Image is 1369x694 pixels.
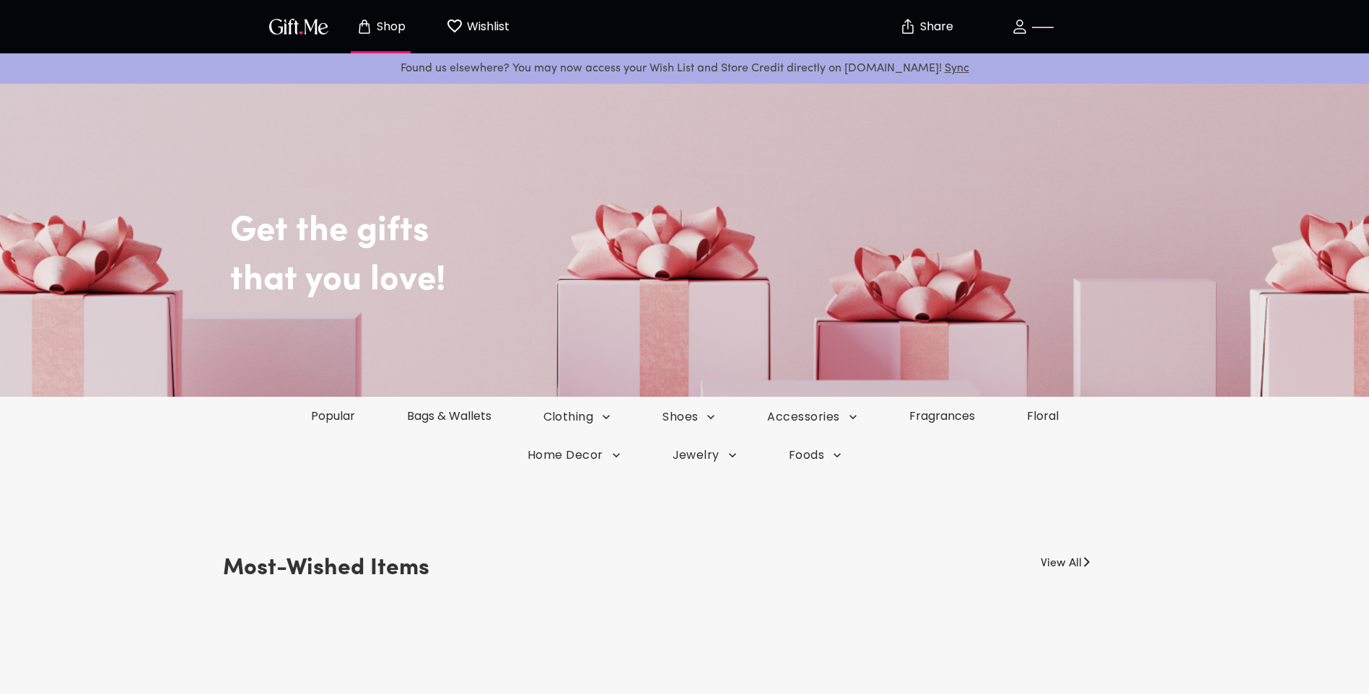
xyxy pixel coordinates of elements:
[945,63,969,74] a: Sync
[789,447,841,463] span: Foods
[517,409,637,425] button: Clothing
[341,4,421,50] button: Store page
[438,4,517,50] button: Wishlist page
[767,409,857,425] span: Accessories
[230,167,1204,252] h2: Get the gifts
[285,408,381,424] a: Popular
[230,260,1204,302] h2: that you love!
[741,409,883,425] button: Accessories
[883,408,1001,424] a: Fragrances
[901,1,952,52] button: Share
[673,447,737,463] span: Jewelry
[12,59,1357,78] p: Found us elsewhere? You may now access your Wish List and Store Credit directly on [DOMAIN_NAME]!
[647,447,763,463] button: Jewelry
[223,549,429,588] h3: Most-Wished Items
[662,409,715,425] span: Shoes
[528,447,621,463] span: Home Decor
[265,18,333,35] button: GiftMe Logo
[1001,408,1085,424] a: Floral
[373,21,406,33] p: Shop
[463,17,509,36] p: Wishlist
[266,16,331,37] img: GiftMe Logo
[763,447,867,463] button: Foods
[899,18,917,35] img: secure
[502,447,647,463] button: Home Decor
[543,409,611,425] span: Clothing
[917,21,953,33] p: Share
[381,408,517,424] a: Bags & Wallets
[1041,549,1082,572] a: View All
[637,409,741,425] button: Shoes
